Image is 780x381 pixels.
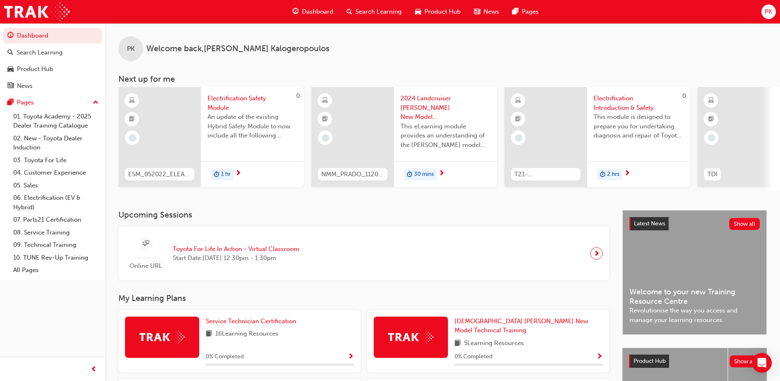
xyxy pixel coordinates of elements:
span: learningRecordVerb_NONE-icon [322,134,329,142]
img: Trak [4,2,70,21]
div: Open Intercom Messenger [752,353,772,373]
span: Toyota For Life In Action - Virtual Classroom [173,244,299,254]
span: 2 hrs [607,170,620,179]
a: 07. Parts21 Certification [10,213,102,226]
button: Show Progress [348,352,354,362]
span: 0 % Completed [455,352,493,362]
span: prev-icon [91,364,97,375]
span: booktick-icon [708,114,714,125]
button: PK [761,5,776,19]
span: next-icon [235,170,241,177]
a: Online URLToyota For Life In Action - Virtual ClassroomStart Date:[DATE] 12:30pm - 1:30pm [125,233,603,274]
span: learningResourceType_ELEARNING-icon [129,95,135,106]
h3: Upcoming Sessions [118,210,609,220]
span: news-icon [7,83,14,90]
span: learningRecordVerb_NONE-icon [708,134,715,142]
div: Pages [17,98,34,107]
span: 1 hr [221,170,231,179]
span: car-icon [7,66,14,73]
span: duration-icon [407,169,412,180]
a: 0ESM_052022_ELEARNElectrification Safety ModuleAn update of the existing Hybrid Safety Module to ... [118,87,304,187]
span: pages-icon [7,99,14,106]
span: pages-icon [512,7,518,17]
button: Pages [3,95,102,110]
span: Dashboard [302,7,333,17]
a: news-iconNews [467,3,506,20]
div: Product Hub [17,64,53,74]
div: News [17,81,33,91]
span: booktick-icon [322,114,328,125]
a: Product HubShow all [629,355,760,368]
span: [DEMOGRAPHIC_DATA] [PERSON_NAME] New Model Technical Training [455,317,588,334]
span: learningResourceType_ELEARNING-icon [322,95,328,106]
a: car-iconProduct Hub [408,3,467,20]
span: 16 Learning Resources [215,329,278,339]
a: guage-iconDashboard [286,3,340,20]
a: 0T21-FOD_HVIS_PREREQElectrification Introduction & SafetyThis module is designed to prepare you f... [504,87,690,187]
span: An update of the existing Hybrid Safety Module to now include all the following electrification v... [207,112,297,140]
a: 09. Technical Training [10,239,102,251]
a: 03. Toyota For Life [10,154,102,167]
a: Latest NewsShow allWelcome to your new Training Resource CentreRevolutionise the way you access a... [622,210,767,335]
span: search-icon [7,49,13,57]
span: duration-icon [214,169,219,180]
a: Service Technician Certification [206,317,299,326]
span: Product Hub [424,7,461,17]
span: up-icon [93,97,99,108]
span: PK [765,7,772,17]
a: Search Learning [3,45,102,60]
span: This module is designed to prepare you for undertaking diagnosis and repair of Toyota & Lexus Ele... [594,112,683,140]
img: Trak [388,331,434,343]
span: next-icon [624,170,630,177]
img: Trak [139,331,185,343]
span: Welcome back , [PERSON_NAME] Kalogeropoulos [146,44,330,54]
span: search-icon [346,7,352,17]
span: book-icon [206,329,212,339]
span: learningRecordVerb_NONE-icon [515,134,522,142]
span: Start Date: [DATE] 12:30pm - 1:30pm [173,253,299,263]
span: car-icon [415,7,421,17]
span: Revolutionise the way you access and manage your learning resources. [629,306,760,324]
a: 02. New - Toyota Dealer Induction [10,132,102,154]
span: TDI [707,170,717,179]
span: duration-icon [600,169,606,180]
span: 30 mins [414,170,434,179]
span: sessionType_ONLINE_URL-icon [143,239,149,249]
a: 04. Customer Experience [10,166,102,179]
button: Show Progress [596,352,603,362]
a: pages-iconPages [506,3,545,20]
span: booktick-icon [515,114,521,125]
a: search-iconSearch Learning [340,3,408,20]
span: Pages [522,7,539,17]
span: Product Hub [634,357,666,364]
a: All Pages [10,264,102,277]
span: Electrification Introduction & Safety [594,94,683,112]
span: Search Learning [356,7,402,17]
span: This eLearning module provides an understanding of the [PERSON_NAME] model line-up and its Katash... [401,122,490,150]
a: 08. Service Training [10,226,102,239]
div: Search Learning [16,48,63,57]
span: booktick-icon [129,114,135,125]
span: News [483,7,499,17]
a: News [3,78,102,94]
h3: My Learning Plans [118,293,609,303]
span: Show Progress [348,353,354,361]
span: news-icon [474,7,480,17]
span: book-icon [455,338,461,349]
a: [DEMOGRAPHIC_DATA] [PERSON_NAME] New Model Technical Training [455,317,603,335]
span: 0 % Completed [206,352,244,362]
a: 05. Sales [10,179,102,192]
button: Show all [730,355,761,367]
button: DashboardSearch LearningProduct HubNews [3,26,102,95]
span: ESM_052022_ELEARN [128,170,191,179]
button: Show all [729,218,760,230]
span: Online URL [125,261,166,271]
a: 01. Toyota Academy - 2025 Dealer Training Catalogue [10,110,102,132]
span: 2024 Landcruiser [PERSON_NAME] New Model Mechanisms - Model Outline 1 [401,94,490,122]
a: Dashboard [3,28,102,43]
span: Show Progress [596,353,603,361]
span: learningResourceType_ELEARNING-icon [708,95,714,106]
span: next-icon [594,248,600,259]
span: 0 [296,92,300,99]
